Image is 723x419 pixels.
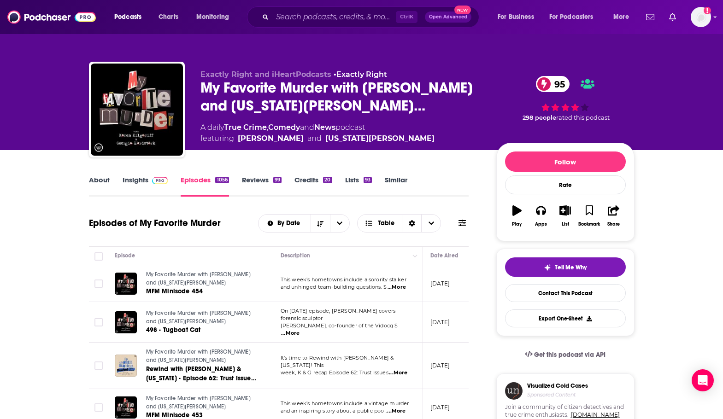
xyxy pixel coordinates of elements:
[146,349,251,363] span: My Favorite Murder with [PERSON_NAME] and [US_STATE][PERSON_NAME]
[364,177,372,183] div: 93
[378,220,394,227] span: Table
[159,11,178,23] span: Charts
[146,309,257,326] a: My Favorite Murder with [PERSON_NAME] and [US_STATE][PERSON_NAME]
[430,279,450,287] p: [DATE]
[505,382,523,400] img: coldCase.18b32719.png
[277,220,303,227] span: By Date
[505,284,626,302] a: Contact This Podcast
[146,310,251,325] span: My Favorite Murder with [PERSON_NAME] and [US_STATE][PERSON_NAME]
[114,11,141,23] span: Podcasts
[91,64,183,156] img: My Favorite Murder with Karen Kilgariff and Georgia Hardstark
[115,250,135,261] div: Episode
[601,199,625,233] button: Share
[242,175,282,197] a: Reviews99
[430,250,458,261] div: Date Aired
[238,133,304,144] a: Karen Kilgariff
[330,215,349,232] button: open menu
[607,10,641,24] button: open menu
[430,403,450,411] p: [DATE]
[691,7,711,27] button: Show profile menu
[336,70,387,79] a: Exactly Right
[505,403,626,419] span: Join a community of citizen detectives and true crime enthusiasts.
[556,114,610,121] span: rated this podcast
[613,11,629,23] span: More
[571,411,620,418] a: [DOMAIN_NAME]
[430,361,450,369] p: [DATE]
[323,177,332,183] div: 20
[200,70,331,79] span: Exactly Right and iHeartPodcasts
[215,177,229,183] div: 1056
[258,214,350,233] h2: Choose List sort
[527,382,588,390] h3: Visualized Cold Cases
[146,365,257,383] a: Rewind with [PERSON_NAME] & [US_STATE] - Episode 62: Trust Issues & Ice Skate Shoes
[642,9,658,25] a: Show notifications dropdown
[425,12,471,23] button: Open AdvancedNew
[196,11,229,23] span: Monitoring
[146,287,257,296] a: MFM Minisode 454
[498,11,534,23] span: For Business
[325,133,435,144] a: Georgia Hardstark
[454,6,471,14] span: New
[665,9,680,25] a: Show notifications dropdown
[543,10,607,24] button: open menu
[273,177,282,183] div: 99
[259,220,311,227] button: open menu
[146,271,251,286] span: My Favorite Murder with [PERSON_NAME] and [US_STATE][PERSON_NAME]
[146,411,203,419] span: MFM Minisode 453
[152,177,168,184] img: Podchaser Pro
[281,407,387,414] span: and an inspiring story about a public pool.
[94,318,103,326] span: Toggle select row
[89,217,221,229] h1: Episodes of My Favorite Murder
[281,355,394,368] span: It's time to Rewind with [PERSON_NAME] & [US_STATE]! This
[146,395,251,410] span: My Favorite Murder with [PERSON_NAME] and [US_STATE][PERSON_NAME]
[94,403,103,412] span: Toggle select row
[153,10,184,24] a: Charts
[281,322,398,329] span: [PERSON_NAME], co-founder of the Vidocq S
[517,343,613,366] a: Get this podcast via API
[535,221,547,227] div: Apps
[281,330,300,337] span: ...More
[272,10,396,24] input: Search podcasts, credits, & more...
[512,221,522,227] div: Play
[7,8,96,26] img: Podchaser - Follow, Share and Rate Podcasts
[385,175,407,197] a: Similar
[523,114,556,121] span: 298 people
[267,123,268,132] span: ,
[549,11,594,23] span: For Podcasters
[146,287,203,295] span: MFM Minisode 454
[146,365,256,391] span: Rewind with [PERSON_NAME] & [US_STATE] - Episode 62: Trust Issues & Ice Skate Shoes
[281,369,388,376] span: week, K & G recap Episode 62: Trust Issues
[505,309,626,327] button: Export One-Sheet
[527,391,588,398] h4: Sponsored Content
[607,221,620,227] div: Share
[505,257,626,277] button: tell me why sparkleTell Me Why
[311,215,330,232] button: Sort Direction
[396,11,417,23] span: Ctrl K
[146,326,201,334] span: 498 - Tugboat Cat
[123,175,168,197] a: InsightsPodchaser Pro
[429,15,467,19] span: Open Advanced
[555,264,587,271] span: Tell Me Why
[505,199,529,233] button: Play
[388,284,406,291] span: ...More
[334,70,387,79] span: •
[89,175,110,197] a: About
[268,123,300,132] a: Comedy
[562,221,569,227] div: List
[529,199,553,233] button: Apps
[536,76,570,92] a: 95
[389,369,407,377] span: ...More
[200,133,435,144] span: featuring
[357,214,441,233] h2: Choose View
[491,10,546,24] button: open menu
[108,10,153,24] button: open menu
[534,351,605,359] span: Get this podcast via API
[553,199,577,233] button: List
[307,133,322,144] span: and
[281,308,396,321] span: On [DATE] episode, [PERSON_NAME] covers forensic sculptor
[294,175,332,197] a: Credits20
[544,264,551,271] img: tell me why sparkle
[691,7,711,27] span: Logged in as mdekoning
[577,199,601,233] button: Bookmark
